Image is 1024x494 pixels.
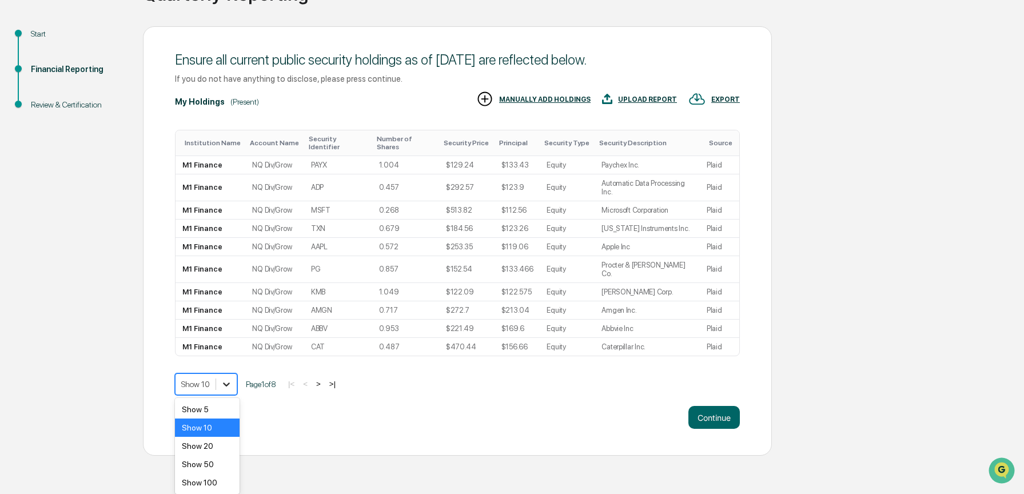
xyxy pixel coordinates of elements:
td: $129.24 [439,156,495,174]
td: Plaid [700,174,739,201]
td: Plaid [700,338,739,356]
td: Equity [540,256,595,283]
td: M1 Finance [176,301,245,320]
a: 🖐️Preclearance [7,140,78,160]
td: $123.9 [495,174,540,201]
td: Equity [540,156,595,174]
td: Equity [540,301,595,320]
td: M1 Finance [176,320,245,338]
p: How can we help? [11,24,208,42]
img: MANUALLY ADD HOLDINGS [476,90,493,107]
td: M1 Finance [176,338,245,356]
td: Apple Inc [595,238,700,256]
td: Plaid [700,283,739,301]
td: Plaid [700,156,739,174]
div: Start [31,28,125,40]
td: Equity [540,320,595,338]
div: (Present) [230,97,259,106]
td: $122.09 [439,283,495,301]
td: $292.57 [439,174,495,201]
td: $253.35 [439,238,495,256]
td: NQ Div/Grow [245,338,304,356]
td: Plaid [700,201,739,220]
td: NQ Div/Grow [245,156,304,174]
div: Review & Certification [31,99,125,111]
td: [PERSON_NAME] Corp. [595,283,700,301]
td: Plaid [700,320,739,338]
div: Toggle SortBy [309,135,368,151]
td: M1 Finance [176,201,245,220]
td: M1 Finance [176,174,245,201]
iframe: Open customer support [987,456,1018,487]
div: 🖐️ [11,145,21,154]
div: We're available if you need us! [39,99,145,108]
td: NQ Div/Grow [245,283,304,301]
td: 0.487 [372,338,439,356]
td: 0.679 [372,220,439,238]
td: 0.268 [372,201,439,220]
td: AAPL [304,238,372,256]
td: Amgen Inc. [595,301,700,320]
td: Equity [540,283,595,301]
button: > [313,379,324,389]
div: UPLOAD REPORT [618,95,677,103]
td: Plaid [700,220,739,238]
span: Pylon [114,194,138,202]
td: $470.44 [439,338,495,356]
a: 🗄️Attestations [78,140,146,160]
td: 0.857 [372,256,439,283]
div: Ensure all current public security holdings as of [DATE] are reflected below. [175,51,740,68]
td: Plaid [700,238,739,256]
div: Show 100 [175,473,240,492]
button: Continue [688,406,740,429]
span: Preclearance [23,144,74,156]
div: If you do not have anything to disclose, please press continue. [175,74,740,83]
td: $221.49 [439,320,495,338]
div: Start new chat [39,87,188,99]
a: 🔎Data Lookup [7,161,77,182]
td: $133.43 [495,156,540,174]
div: Toggle SortBy [499,139,536,147]
td: 0.572 [372,238,439,256]
button: < [300,379,311,389]
div: Toggle SortBy [250,139,300,147]
td: Equity [540,201,595,220]
td: $122.575 [495,283,540,301]
div: Toggle SortBy [544,139,590,147]
td: Plaid [700,301,739,320]
td: NQ Div/Grow [245,301,304,320]
div: Toggle SortBy [709,139,735,147]
td: AMGN [304,301,372,320]
div: Toggle SortBy [599,139,695,147]
td: M1 Finance [176,238,245,256]
td: [US_STATE] Instruments Inc. [595,220,700,238]
td: $272.7 [439,301,495,320]
td: M1 Finance [176,156,245,174]
td: ABBV [304,320,372,338]
div: My Holdings [175,97,225,106]
td: CAT [304,338,372,356]
td: M1 Finance [176,220,245,238]
td: $133.466 [495,256,540,283]
img: EXPORT [688,90,706,107]
div: Show 20 [175,437,240,455]
img: UPLOAD REPORT [602,90,612,107]
div: Toggle SortBy [185,139,241,147]
td: M1 Finance [176,256,245,283]
td: PAYX [304,156,372,174]
td: $119.06 [495,238,540,256]
div: Toggle SortBy [377,135,435,151]
td: Paychex Inc. [595,156,700,174]
div: Financial Reporting [31,63,125,75]
td: Procter & [PERSON_NAME] Co. [595,256,700,283]
td: Equity [540,174,595,201]
button: Start new chat [194,91,208,105]
td: Caterpillar Inc. [595,338,700,356]
td: NQ Div/Grow [245,320,304,338]
a: Powered byPylon [81,193,138,202]
img: 1746055101610-c473b297-6a78-478c-a979-82029cc54cd1 [11,87,32,108]
td: PG [304,256,372,283]
td: Plaid [700,256,739,283]
div: Show 10 [175,419,240,437]
span: Page 1 of 8 [246,380,276,389]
